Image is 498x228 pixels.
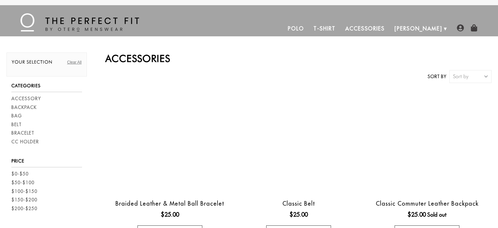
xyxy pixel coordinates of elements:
img: user-account-icon.png [457,24,464,31]
h2: Your selection [12,59,82,68]
a: $0-$50 [11,171,29,177]
span: Sold out [427,211,446,218]
a: $150-$200 [11,197,37,203]
a: [PERSON_NAME] [390,21,447,36]
a: T-Shirt [309,21,340,36]
a: Bag [11,113,22,119]
a: Braided Leather & Metal Ball Bracelet [115,200,224,207]
h3: Categories [11,83,82,92]
h2: Accessories [105,53,492,64]
a: Classic Commuter Leather Backpack [376,200,479,207]
a: Accessory [11,95,41,102]
a: black braided leather bracelet [107,93,232,190]
a: Backpack [11,104,37,111]
img: shopping-bag-icon.png [470,24,478,31]
ins: $25.00 [161,210,179,219]
a: Bracelet [11,130,34,137]
a: Belt [11,121,22,128]
ins: $25.00 [408,210,426,219]
h3: Price [11,158,82,167]
a: Polo [283,21,309,36]
img: The Perfect Fit - by Otero Menswear - Logo [20,13,139,31]
a: $100-$150 [11,188,37,195]
a: $200-$250 [11,205,37,212]
label: Sort by [428,73,446,80]
a: Accessories [340,21,390,36]
ins: $25.00 [290,210,308,219]
a: $50-$100 [11,179,34,186]
a: otero menswear classic black leather belt [236,93,361,190]
a: leather backpack [364,93,490,190]
a: Clear All [67,59,82,65]
a: Classic Belt [282,200,315,207]
a: CC Holder [11,138,39,145]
